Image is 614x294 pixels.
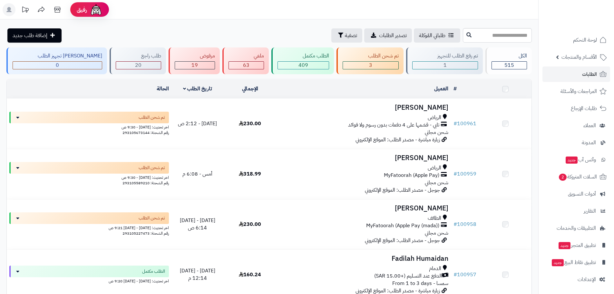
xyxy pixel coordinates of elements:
[180,267,215,282] span: [DATE] - [DATE] 12:14 م
[542,152,610,167] a: وآتس آبجديد
[242,85,258,93] a: الإجمالي
[561,53,597,62] span: الأقسام والمنتجات
[453,170,457,178] span: #
[428,215,441,222] span: الطائف
[484,47,533,74] a: الكل515
[405,47,484,74] a: تم رفع الطلب للتجهيز 1
[135,61,141,69] span: 20
[365,237,440,244] span: جوجل - مصدر الطلب: الموقع الإلكتروني
[278,52,329,60] div: الطلب مكتمل
[182,170,212,178] span: أمس - 6:08 م
[560,87,597,96] span: المراجعات والأسئلة
[453,271,457,279] span: #
[571,104,597,113] span: طلبات الإرجاع
[414,28,460,43] a: طلباتي المُوكلة
[239,170,261,178] span: 318.99
[116,52,161,60] div: طلب راجع
[122,130,169,136] span: رقم الشحنة: 293105673144
[453,170,476,178] a: #100959
[374,272,442,280] span: الدفع عند التسليم (+15.00 SAR)
[429,265,441,272] span: الدمام
[453,220,457,228] span: #
[428,114,441,121] span: الرياض
[583,121,596,130] span: العملاء
[345,32,357,39] span: تصفية
[180,217,215,232] span: [DATE] - [DATE] 6:14 ص
[542,84,610,99] a: المراجعات والأسئلة
[434,85,448,93] a: العميل
[582,70,597,79] span: الطلبات
[331,28,362,43] button: تصفية
[279,104,448,111] h3: [PERSON_NAME]
[369,61,372,69] span: 3
[229,62,264,69] div: 63
[384,172,439,179] span: MyFatoorah (Apple Pay)
[239,120,261,127] span: 230.00
[157,85,169,93] a: الحالة
[122,180,169,186] span: رقم الشحنة: 293105589210
[279,205,448,212] h3: [PERSON_NAME]
[243,61,249,69] span: 63
[542,66,610,82] a: الطلبات
[279,255,448,262] h3: Fadilah Humaidan
[557,224,596,233] span: التطبيقات والخدمات
[542,32,610,48] a: لوحة التحكم
[419,32,445,39] span: طلباتي المُوكلة
[17,3,33,18] a: تحديثات المنصة
[542,220,610,236] a: التطبيقات والخدمات
[239,271,261,279] span: 160.24
[453,271,476,279] a: #100957
[239,220,261,228] span: 230.00
[191,61,198,69] span: 19
[270,47,335,74] a: الطلب مكتمل 409
[9,123,169,130] div: اخر تحديث: [DATE] - 9:30 ص
[573,35,597,45] span: لوحة التحكم
[453,120,457,127] span: #
[542,118,610,133] a: العملاء
[428,164,441,172] span: الرياض
[13,32,47,39] span: إضافة طلب جديد
[343,52,398,60] div: تم شحن الطلب
[492,52,527,60] div: الكل
[356,136,440,144] span: زيارة مباشرة - مصدر الطلب: الموقع الإلكتروني
[221,47,270,74] a: ملغي 63
[584,207,596,216] span: التقارير
[412,52,478,60] div: تم رفع الطلب للتجهيز
[559,242,570,249] span: جديد
[5,47,108,74] a: [PERSON_NAME] تجهيز الطلب 0
[542,135,610,150] a: المدونة
[392,279,448,287] span: سمسا - From 1 to 3 days
[9,174,169,180] div: اخر تحديث: [DATE] - 9:30 ص
[582,138,596,147] span: المدونة
[558,241,596,250] span: تطبيق المتجر
[9,224,169,231] div: اخر تحديث: [DATE] - [DATE] 9:21 ص
[122,230,169,236] span: رقم الشحنة: 293105227473
[343,62,398,69] div: 3
[335,47,404,74] a: تم شحن الطلب 3
[279,154,448,162] h3: [PERSON_NAME]
[413,62,478,69] div: 1
[56,61,59,69] span: 0
[13,62,102,69] div: 0
[425,229,448,237] span: شحن مجاني
[570,18,608,32] img: logo-2.png
[175,62,215,69] div: 19
[443,61,447,69] span: 1
[142,268,165,275] span: الطلب مكتمل
[578,275,596,284] span: الإعدادات
[13,52,102,60] div: [PERSON_NAME] تجهيز الطلب
[542,186,610,202] a: أدوات التسويق
[565,155,596,164] span: وآتس آب
[139,165,165,171] span: تم شحن الطلب
[559,174,567,181] span: 2
[7,28,62,43] a: إضافة طلب جديد
[542,169,610,185] a: السلات المتروكة2
[178,120,217,127] span: [DATE] - 2:12 ص
[542,238,610,253] a: تطبيق المتجرجديد
[453,220,476,228] a: #100958
[116,62,161,69] div: 20
[453,120,476,127] a: #100961
[542,255,610,270] a: تطبيق نقاط البيعجديد
[365,186,440,194] span: جوجل - مصدر الطلب: الموقع الإلكتروني
[542,101,610,116] a: طلبات الإرجاع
